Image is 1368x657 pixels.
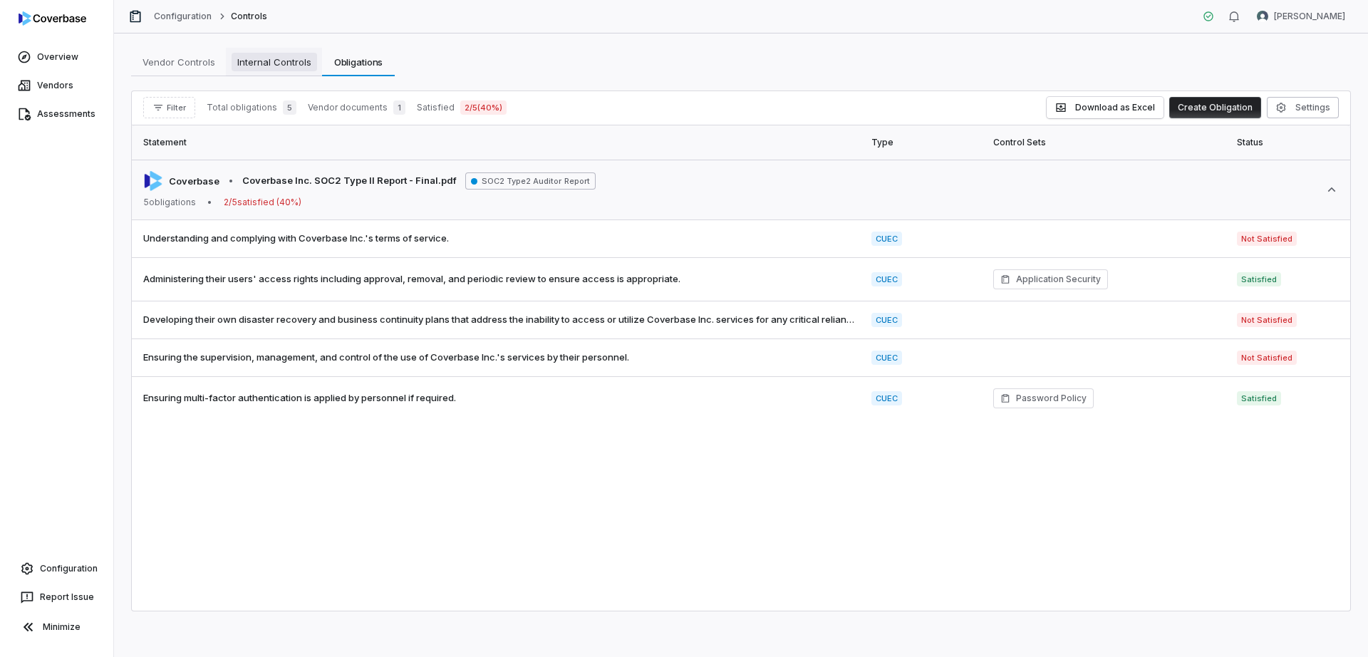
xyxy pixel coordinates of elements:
span: Total obligations [207,102,277,113]
span: Understanding and complying with Coverbase Inc.'s terms of service. [143,232,854,246]
th: Type [863,125,985,160]
span: 2 / 5 ( 40 %) [460,100,507,115]
span: Satisfied [1237,272,1281,286]
span: Application Security [1016,272,1101,286]
span: CUEC [871,391,902,405]
span: Minimize [43,621,81,633]
span: Vendor documents [308,102,388,113]
span: Developing their own disaster recovery and business continuity plans that address the inability t... [143,313,854,327]
span: Filter [167,103,186,113]
th: Status [1228,125,1350,160]
a: Overview [3,44,110,70]
span: Password Policy [1016,391,1087,405]
button: Download as Excel [1047,97,1164,118]
th: Statement [132,125,863,160]
button: Minimize [6,613,108,641]
span: Overview [37,51,78,63]
button: Create Obligation [1169,97,1261,118]
span: 5 [283,100,296,115]
span: Vendors [37,80,73,91]
span: Coverbase Inc. SOC2 Type II Report - Final.pdf [242,174,457,188]
th: Control Sets [985,125,1228,160]
img: logo-D7KZi-bG.svg [19,11,86,26]
span: Ensuring multi-factor authentication is applied by personnel if required. [143,391,854,405]
span: CUEC [871,272,902,286]
span: Not Satisfied [1237,313,1297,327]
span: Internal Controls [232,53,317,71]
span: Assessments [37,108,95,120]
span: SOC2 Type2 Auditor Report [465,172,596,190]
span: CUEC [871,232,902,246]
button: Settings [1267,97,1339,118]
span: Satisfied [417,102,455,113]
span: Administering their users' access rights including approval, removal, and periodic review to ensu... [143,272,854,286]
span: CUEC [871,351,902,365]
span: 2 / 5 satisfied ( 40 %) [224,197,301,208]
span: 5 obligations [143,197,196,208]
a: Configuration [154,11,212,22]
a: Vendors [3,73,110,98]
button: Report Issue [6,584,108,610]
span: Report Issue [40,591,94,603]
span: Ensuring the supervision, management, and control of the use of Coverbase Inc.'s services by thei... [143,351,854,365]
img: Victoria Cuce avatar [1257,11,1268,22]
span: Coverbase [169,175,219,187]
a: Configuration [6,556,108,581]
span: CUEC [871,313,902,327]
span: • [228,174,234,188]
span: Controls [231,11,267,22]
button: Victoria Cuce avatar[PERSON_NAME] [1248,6,1354,27]
span: Obligations [328,53,389,71]
span: Configuration [40,563,98,574]
span: Satisfied [1237,391,1281,405]
a: Assessments [3,101,110,127]
span: Vendor Controls [137,53,221,71]
span: [PERSON_NAME] [1274,11,1345,22]
span: Not Satisfied [1237,351,1297,365]
button: Filter [143,97,195,118]
span: 1 [393,100,405,115]
span: • [207,197,212,208]
span: Not Satisfied [1237,232,1297,246]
